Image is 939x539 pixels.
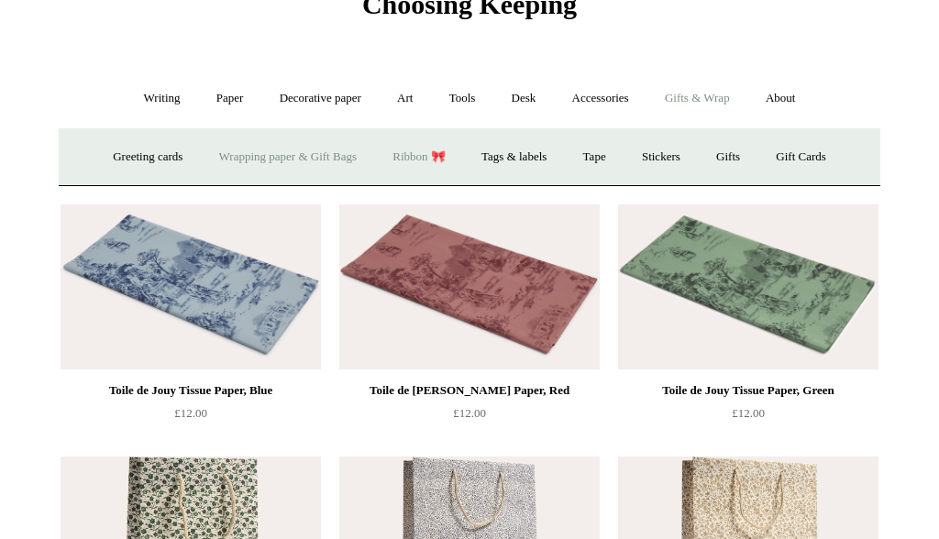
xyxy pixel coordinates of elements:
[453,406,486,420] span: £12.00
[127,74,197,123] a: Writing
[625,133,697,181] a: Stickers
[618,204,878,369] a: Toile de Jouy Tissue Paper, Green Toile de Jouy Tissue Paper, Green
[618,379,878,455] a: Toile de Jouy Tissue Paper, Green £12.00
[61,204,321,369] a: Toile de Jouy Tissue Paper, Blue Toile de Jouy Tissue Paper, Blue
[556,74,646,123] a: Accessories
[618,204,878,369] img: Toile de Jouy Tissue Paper, Green
[759,133,843,181] a: Gift Cards
[700,133,757,181] a: Gifts
[362,4,577,16] a: Choosing Keeping
[339,379,600,455] a: Toile de [PERSON_NAME] Paper, Red £12.00
[344,379,595,401] div: Toile de [PERSON_NAME] Paper, Red
[339,204,600,369] img: Toile de Jouy Tissue Paper, Red
[749,74,812,123] a: About
[203,133,373,181] a: Wrapping paper & Gift Bags
[465,133,563,181] a: Tags & labels
[96,133,199,181] a: Greeting cards
[65,379,316,401] div: Toile de Jouy Tissue Paper, Blue
[200,74,260,123] a: Paper
[61,379,321,455] a: Toile de Jouy Tissue Paper, Blue £12.00
[339,204,600,369] a: Toile de Jouy Tissue Paper, Red Toile de Jouy Tissue Paper, Red
[732,406,765,420] span: £12.00
[174,406,207,420] span: £12.00
[381,74,429,123] a: Art
[376,133,462,181] a: Ribbon 🎀
[61,204,321,369] img: Toile de Jouy Tissue Paper, Blue
[495,74,553,123] a: Desk
[648,74,746,123] a: Gifts & Wrap
[623,379,874,401] div: Toile de Jouy Tissue Paper, Green
[567,133,623,181] a: Tape
[263,74,378,123] a: Decorative paper
[433,74,492,123] a: Tools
